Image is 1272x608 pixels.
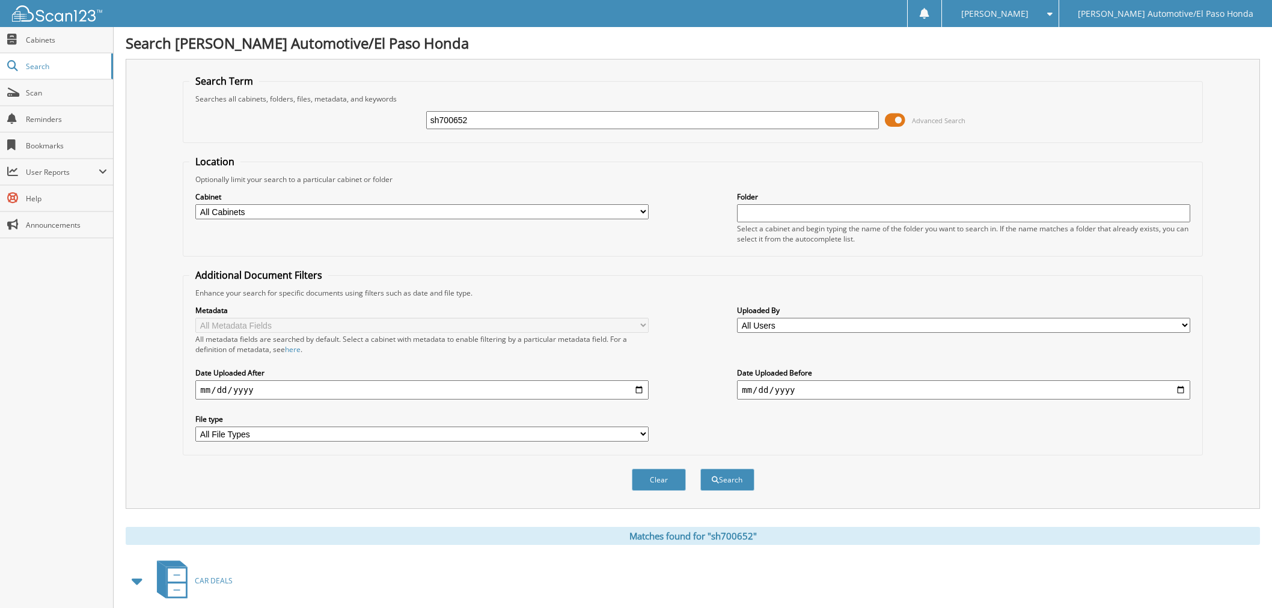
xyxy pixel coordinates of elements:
label: Metadata [195,305,648,315]
h1: Search [PERSON_NAME] Automotive/El Paso Honda [126,33,1260,53]
span: Advanced Search [912,116,965,125]
label: Date Uploaded After [195,368,648,378]
input: start [195,380,648,400]
legend: Location [189,155,240,168]
button: Clear [632,469,686,491]
span: CAR DEALS [195,576,233,586]
span: Help [26,193,107,204]
legend: Additional Document Filters [189,269,328,282]
span: [PERSON_NAME] [961,10,1029,17]
label: File type [195,414,648,424]
span: Scan [26,88,107,98]
span: Cabinets [26,35,107,45]
span: Announcements [26,220,107,230]
label: Date Uploaded Before [737,368,1190,378]
img: scan123-logo-white.svg [12,5,102,22]
label: Cabinet [195,192,648,202]
span: Search [26,61,105,71]
div: Matches found for "sh700652" [126,527,1260,545]
button: Search [700,469,754,491]
legend: Search Term [189,74,259,88]
span: User Reports [26,167,99,177]
a: CAR DEALS [150,557,233,604]
label: Folder [737,192,1190,202]
div: Select a cabinet and begin typing the name of the folder you want to search in. If the name match... [737,223,1190,244]
label: Uploaded By [737,305,1190,315]
div: Optionally limit your search to a particular cabinet or folder [189,174,1196,184]
span: [PERSON_NAME] Automotive/El Paso Honda [1078,10,1253,17]
div: All metadata fields are searched by default. Select a cabinet with metadata to enable filtering b... [195,334,648,354]
span: Reminders [26,114,107,124]
a: here [285,344,301,354]
div: Enhance your search for specific documents using filters such as date and file type. [189,288,1196,298]
input: end [737,380,1190,400]
span: Bookmarks [26,141,107,151]
div: Searches all cabinets, folders, files, metadata, and keywords [189,94,1196,104]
